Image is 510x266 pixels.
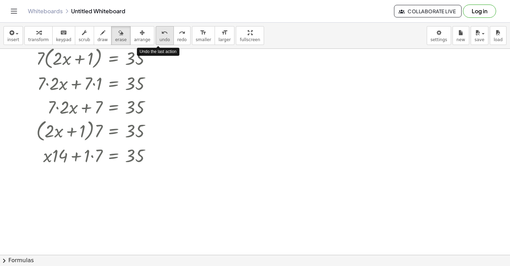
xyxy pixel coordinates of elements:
[111,26,130,45] button: erase
[490,26,507,45] button: load
[161,29,168,37] i: undo
[173,26,191,45] button: redoredo
[52,26,75,45] button: keyboardkeypad
[60,29,67,37] i: keyboard
[115,37,126,42] span: erase
[456,37,465,42] span: new
[221,29,228,37] i: format_size
[3,26,23,45] button: insert
[179,29,185,37] i: redo
[28,8,63,15] a: Whiteboards
[56,37,71,42] span: keypad
[137,48,179,56] div: Undo the last action
[28,37,49,42] span: transform
[160,37,170,42] span: undo
[200,29,207,37] i: format_size
[156,26,174,45] button: undoundo
[431,37,447,42] span: settings
[94,26,112,45] button: draw
[494,37,503,42] span: load
[218,37,231,42] span: larger
[177,37,187,42] span: redo
[240,37,260,42] span: fullscreen
[400,8,456,14] span: Collaborate Live
[75,26,94,45] button: scrub
[471,26,488,45] button: save
[192,26,215,45] button: format_sizesmaller
[474,37,484,42] span: save
[236,26,264,45] button: fullscreen
[215,26,234,45] button: format_sizelarger
[98,37,108,42] span: draw
[134,37,150,42] span: arrange
[79,37,90,42] span: scrub
[463,5,496,18] button: Log in
[7,37,19,42] span: insert
[394,5,462,17] button: Collaborate Live
[130,26,154,45] button: arrange
[196,37,211,42] span: smaller
[24,26,53,45] button: transform
[453,26,469,45] button: new
[427,26,451,45] button: settings
[8,6,20,17] button: Toggle navigation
